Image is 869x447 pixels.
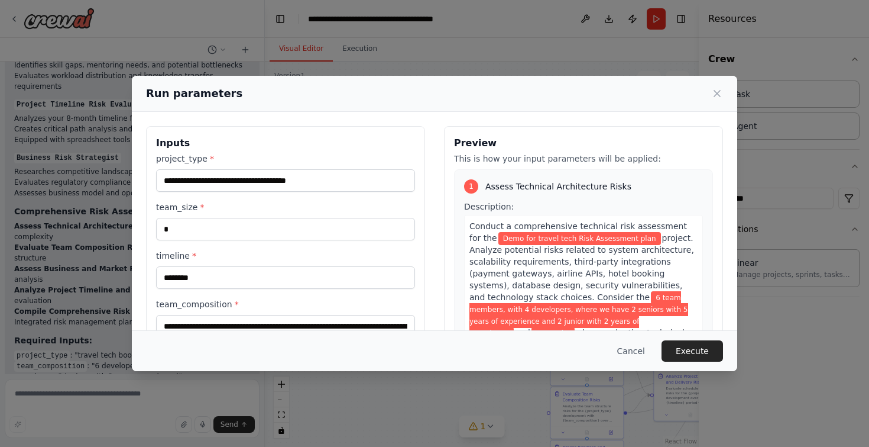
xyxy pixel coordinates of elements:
[156,298,415,310] label: team_composition
[464,202,514,211] span: Description:
[156,250,415,262] label: timeline
[464,179,478,194] div: 1
[146,85,242,102] h2: Run parameters
[469,328,685,349] span: when evaluating technical complexity and implementation risks.
[515,328,530,337] span: and
[531,327,575,340] span: Variable: timeline
[156,136,415,150] h3: Inputs
[156,153,415,165] label: project_type
[608,340,654,362] button: Cancel
[469,291,688,340] span: Variable: team_composition
[662,340,723,362] button: Execute
[454,136,713,150] h3: Preview
[498,232,661,245] span: Variable: project_type
[156,201,415,213] label: team_size
[469,221,687,243] span: Conduct a comprehensive technical risk assessment for the
[454,153,713,165] p: This is how your input parameters will be applied:
[485,181,631,192] span: Assess Technical Architecture Risks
